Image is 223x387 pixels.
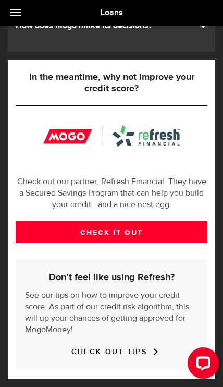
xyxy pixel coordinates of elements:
[16,221,207,243] a: CHECK IT OUT
[25,272,198,283] h5: Don’t feel like using Refresh?
[71,347,152,356] a: CHECK OUT TIPS
[101,8,123,18] span: Loans
[16,71,207,94] h5: In the meantime, why not improve your credit score?
[25,287,198,336] p: See our tips on how to improve your credit score. As part of our credit risk algorithm, this will...
[179,343,223,387] iframe: LiveChat chat widget
[16,20,207,32] div: How does Mogo make its decisions?
[16,176,207,211] p: Check out our partner, Refresh Financial. They have a Secured Savings Program that can help you b...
